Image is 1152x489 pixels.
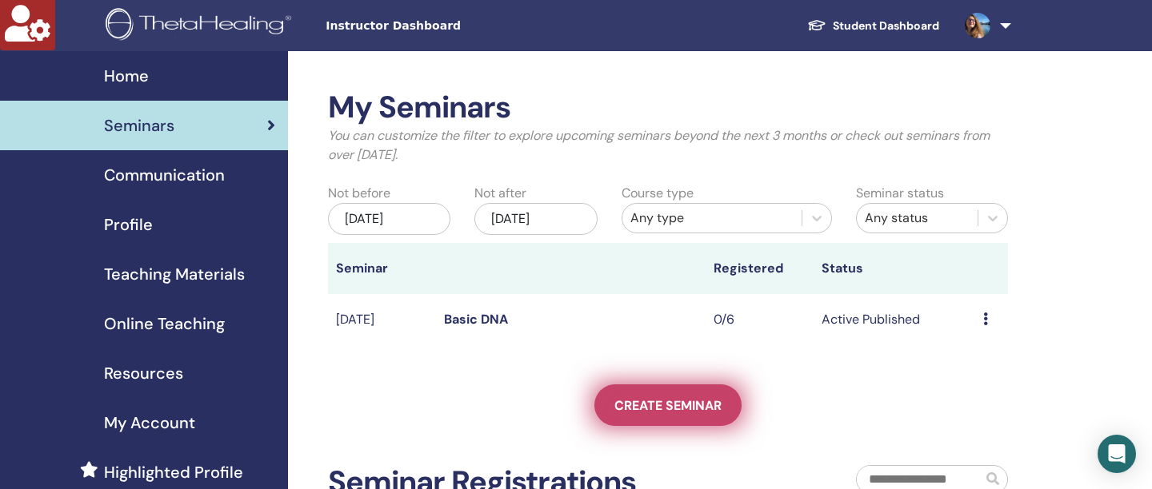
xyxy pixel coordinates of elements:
[104,113,174,137] span: Seminars
[444,311,508,328] a: Basic DNA
[794,11,952,41] a: Student Dashboard
[104,361,183,385] span: Resources
[622,184,694,203] label: Course type
[104,213,153,237] span: Profile
[1098,435,1136,473] div: Open Intercom Messenger
[104,262,245,286] span: Teaching Materials
[630,209,794,228] div: Any type
[814,243,975,294] th: Status
[814,294,975,346] td: Active Published
[614,397,722,414] span: Create seminar
[965,13,990,38] img: default.jpg
[865,209,970,228] div: Any status
[807,18,826,32] img: graduation-cap-white.svg
[104,312,225,336] span: Online Teaching
[328,243,436,294] th: Seminar
[104,163,225,187] span: Communication
[328,126,1008,165] p: You can customize the filter to explore upcoming seminars beyond the next 3 months or check out s...
[328,203,450,235] div: [DATE]
[328,184,390,203] label: Not before
[104,411,195,435] span: My Account
[474,184,526,203] label: Not after
[706,243,814,294] th: Registered
[326,18,566,34] span: Instructor Dashboard
[594,384,742,426] a: Create seminar
[328,294,436,346] td: [DATE]
[474,203,597,235] div: [DATE]
[706,294,814,346] td: 0/6
[104,460,243,484] span: Highlighted Profile
[106,8,297,44] img: logo.png
[856,184,944,203] label: Seminar status
[328,89,1008,126] h2: My Seminars
[104,64,149,88] span: Home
